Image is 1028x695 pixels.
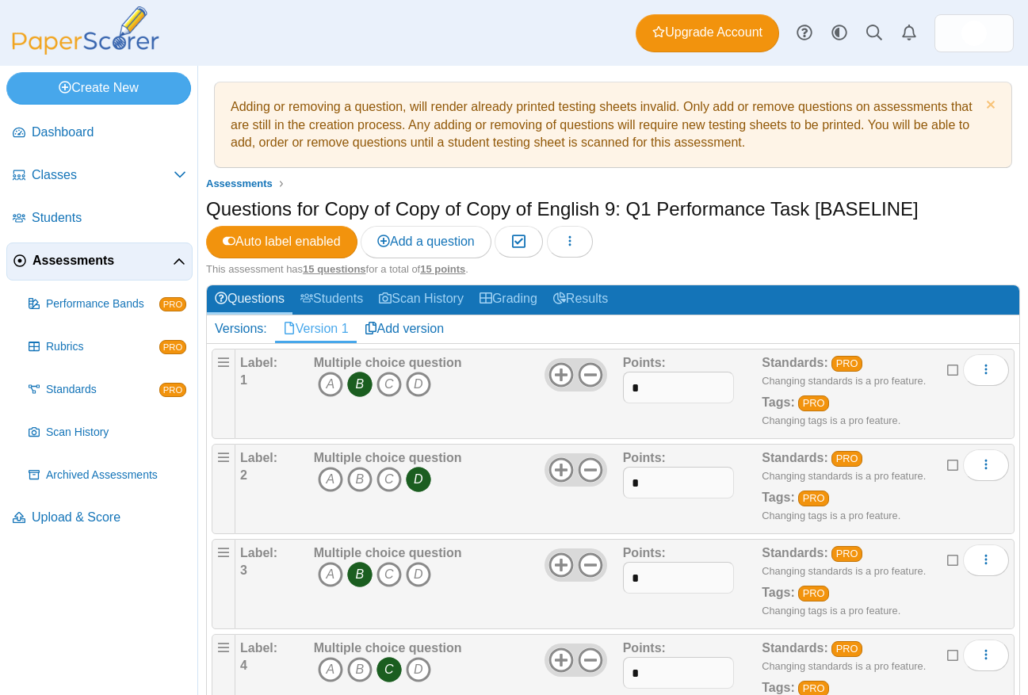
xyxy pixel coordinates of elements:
i: D [406,657,431,682]
span: Students [32,209,186,227]
span: Dashboard [32,124,186,141]
a: Archived Assessments [22,456,193,495]
i: B [347,467,373,492]
b: Points: [623,356,666,369]
a: PRO [831,641,862,657]
button: More options [963,544,1009,576]
button: More options [963,640,1009,671]
a: Assessments [6,242,193,281]
small: Changing standards is a pro feature. [762,470,926,482]
a: Auto label enabled [206,226,357,258]
i: B [347,562,373,587]
i: A [318,467,343,492]
span: Kevin Levesque [961,21,987,46]
small: Changing tags is a pro feature. [762,605,900,617]
a: PRO [798,491,829,506]
span: PRO [159,340,186,354]
a: Alerts [892,16,927,51]
b: Standards: [762,641,828,655]
i: B [347,372,373,397]
b: Points: [623,451,666,464]
i: D [406,467,431,492]
i: C [376,657,402,682]
img: ps.aVEBcgCxQUDAswXp [961,21,987,46]
a: PRO [831,451,862,467]
small: Changing tags is a pro feature. [762,414,900,426]
small: Changing standards is a pro feature. [762,375,926,387]
a: PRO [798,395,829,411]
b: Multiple choice question [314,356,462,369]
b: Multiple choice question [314,546,462,559]
a: PRO [831,546,862,562]
a: Upload & Score [6,499,193,537]
b: Tags: [762,395,794,409]
span: Assessments [206,178,273,189]
span: PRO [159,383,186,397]
b: Multiple choice question [314,641,462,655]
b: Label: [240,641,277,655]
b: Standards: [762,546,828,559]
a: Classes [6,157,193,195]
a: Scan History [371,285,472,315]
a: PRO [831,356,862,372]
b: Points: [623,546,666,559]
a: Standards PRO [22,371,193,409]
b: Tags: [762,681,794,694]
a: PRO [798,586,829,601]
i: A [318,657,343,682]
span: Assessments [32,252,173,269]
i: D [406,372,431,397]
div: Adding or removing a question, will render already printed testing sheets invalid. Only add or re... [223,90,1003,159]
a: Upgrade Account [636,14,779,52]
a: Students [6,200,193,238]
a: Scan History [22,414,193,452]
a: Add a question [361,226,491,258]
span: PRO [159,297,186,311]
button: More options [963,354,1009,386]
a: Dashboard [6,114,193,152]
b: Label: [240,546,277,559]
span: Upgrade Account [652,24,762,41]
u: 15 points [420,263,465,275]
div: Drag handle [212,444,235,534]
span: Performance Bands [46,296,159,312]
i: A [318,372,343,397]
i: C [376,372,402,397]
b: Standards: [762,451,828,464]
b: Points: [623,641,666,655]
i: C [376,467,402,492]
a: Add version [357,315,453,342]
div: Drag handle [212,349,235,439]
b: 4 [240,659,247,672]
span: Upload & Score [32,509,186,526]
a: Performance Bands PRO [22,285,193,323]
span: Archived Assessments [46,468,186,483]
small: Changing standards is a pro feature. [762,660,926,672]
a: ps.aVEBcgCxQUDAswXp [934,14,1014,52]
b: 3 [240,563,247,577]
i: C [376,562,402,587]
i: A [318,562,343,587]
h1: Questions for Copy of Copy of Copy of English 9: Q1 Performance Task [BASELINE] [206,196,919,223]
img: PaperScorer [6,6,165,55]
b: Label: [240,356,277,369]
span: Scan History [46,425,186,441]
b: Multiple choice question [314,451,462,464]
div: Versions: [207,315,275,342]
u: 15 questions [303,263,365,275]
a: Students [292,285,371,315]
span: Standards [46,382,159,398]
span: Rubrics [46,339,159,355]
a: Version 1 [275,315,357,342]
a: Results [545,285,616,315]
a: Assessments [202,174,277,194]
div: Drag handle [212,539,235,629]
a: Dismiss notice [982,98,996,115]
b: Tags: [762,586,794,599]
a: PaperScorer [6,44,165,57]
a: Grading [472,285,545,315]
a: Questions [207,285,292,315]
i: B [347,657,373,682]
button: More options [963,449,1009,481]
i: D [406,562,431,587]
